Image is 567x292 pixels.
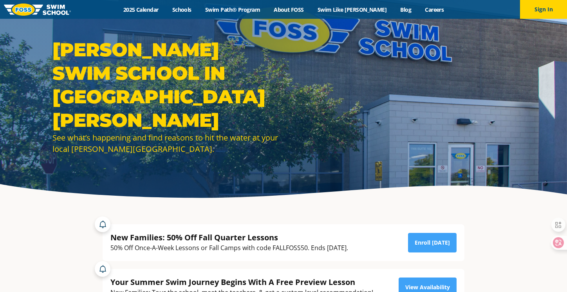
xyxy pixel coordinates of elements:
[4,4,71,16] img: FOSS Swim School Logo
[198,6,267,13] a: Swim Path® Program
[52,132,280,155] div: See what’s happening and find reasons to hit the water at your local [PERSON_NAME][GEOGRAPHIC_DATA].
[52,38,280,132] h1: [PERSON_NAME] Swim School in [GEOGRAPHIC_DATA][PERSON_NAME]
[267,6,311,13] a: About FOSS
[394,6,418,13] a: Blog
[408,233,457,252] a: Enroll [DATE]
[165,6,198,13] a: Schools
[116,6,165,13] a: 2025 Calendar
[418,6,451,13] a: Careers
[311,6,394,13] a: Swim Like [PERSON_NAME]
[110,243,348,253] div: 50% Off Once-A-Week Lessons or Fall Camps with code FALLFOSS50. Ends [DATE].
[110,277,373,287] div: Your Summer Swim Journey Begins With A Free Preview Lesson
[110,232,348,243] div: New Families: 50% Off Fall Quarter Lessons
